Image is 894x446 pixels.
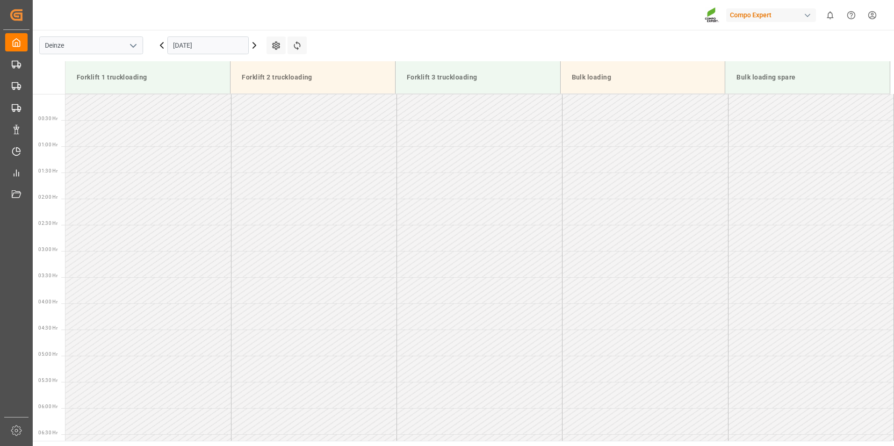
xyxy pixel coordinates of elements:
[38,194,58,200] span: 02:00 Hr
[568,69,718,86] div: Bulk loading
[38,142,58,147] span: 01:00 Hr
[726,8,816,22] div: Compo Expert
[73,69,223,86] div: Forklift 1 truckloading
[841,5,862,26] button: Help Center
[38,325,58,331] span: 04:30 Hr
[403,69,553,86] div: Forklift 3 truckloading
[38,116,58,121] span: 00:30 Hr
[38,352,58,357] span: 05:00 Hr
[38,430,58,435] span: 06:30 Hr
[126,38,140,53] button: open menu
[705,7,720,23] img: Screenshot%202023-09-29%20at%2010.02.21.png_1712312052.png
[38,404,58,409] span: 06:00 Hr
[726,6,820,24] button: Compo Expert
[820,5,841,26] button: show 0 new notifications
[38,299,58,304] span: 04:00 Hr
[38,221,58,226] span: 02:30 Hr
[38,273,58,278] span: 03:30 Hr
[38,247,58,252] span: 03:00 Hr
[38,378,58,383] span: 05:30 Hr
[238,69,388,86] div: Forklift 2 truckloading
[39,36,143,54] input: Type to search/select
[38,168,58,173] span: 01:30 Hr
[733,69,882,86] div: Bulk loading spare
[167,36,249,54] input: DD.MM.YYYY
